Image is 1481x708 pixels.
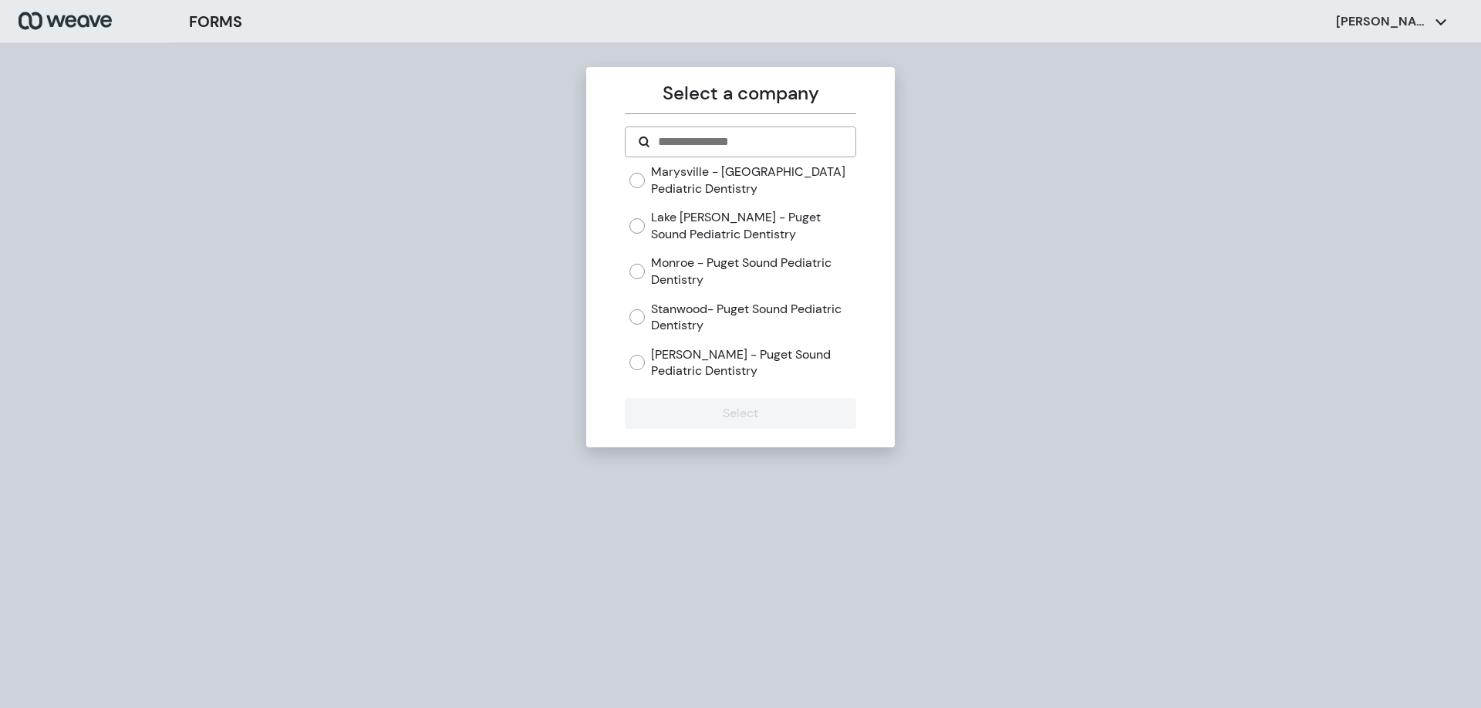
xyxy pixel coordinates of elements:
[651,255,855,288] label: Monroe - Puget Sound Pediatric Dentistry
[625,398,855,429] button: Select
[1336,13,1429,30] p: [PERSON_NAME]
[651,164,855,197] label: Marysville - [GEOGRAPHIC_DATA] Pediatric Dentistry
[656,133,842,151] input: Search
[651,301,855,334] label: Stanwood- Puget Sound Pediatric Dentistry
[625,79,855,107] p: Select a company
[651,209,855,242] label: Lake [PERSON_NAME] - Puget Sound Pediatric Dentistry
[651,346,855,379] label: [PERSON_NAME] - Puget Sound Pediatric Dentistry
[189,10,242,33] h3: FORMS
